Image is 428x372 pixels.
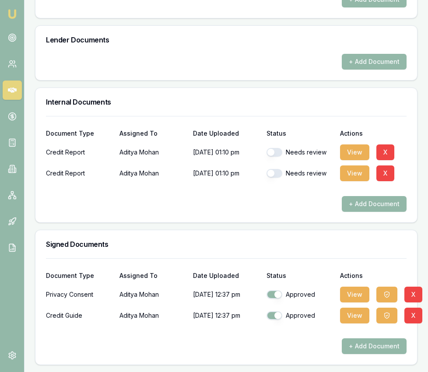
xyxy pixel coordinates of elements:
[267,273,333,279] div: Status
[340,165,369,181] button: View
[119,144,186,161] p: Aditya Mohan
[46,36,407,43] h3: Lender Documents
[46,241,407,248] h3: Signed Documents
[267,290,333,299] div: Approved
[193,286,260,303] p: [DATE] 12:37 pm
[46,286,112,303] div: Privacy Consent
[340,144,369,160] button: View
[340,287,369,302] button: View
[340,273,407,279] div: Actions
[46,307,112,324] div: Credit Guide
[119,307,186,324] p: Aditya Mohan
[342,196,407,212] button: + Add Document
[376,165,394,181] button: X
[193,273,260,279] div: Date Uploaded
[342,54,407,70] button: + Add Document
[404,287,422,302] button: X
[193,165,260,182] p: [DATE] 01:10 pm
[46,98,407,105] h3: Internal Documents
[340,130,407,137] div: Actions
[340,308,369,323] button: View
[267,311,333,320] div: Approved
[267,169,333,178] div: Needs review
[267,130,333,137] div: Status
[119,286,186,303] p: Aditya Mohan
[342,338,407,354] button: + Add Document
[193,130,260,137] div: Date Uploaded
[119,130,186,137] div: Assigned To
[193,144,260,161] p: [DATE] 01:10 pm
[119,273,186,279] div: Assigned To
[119,165,186,182] p: Aditya Mohan
[46,144,112,161] div: Credit Report
[46,130,112,137] div: Document Type
[46,165,112,182] div: Credit Report
[376,144,394,160] button: X
[193,307,260,324] p: [DATE] 12:37 pm
[404,308,422,323] button: X
[7,9,18,19] img: emu-icon-u.png
[267,148,333,157] div: Needs review
[46,273,112,279] div: Document Type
